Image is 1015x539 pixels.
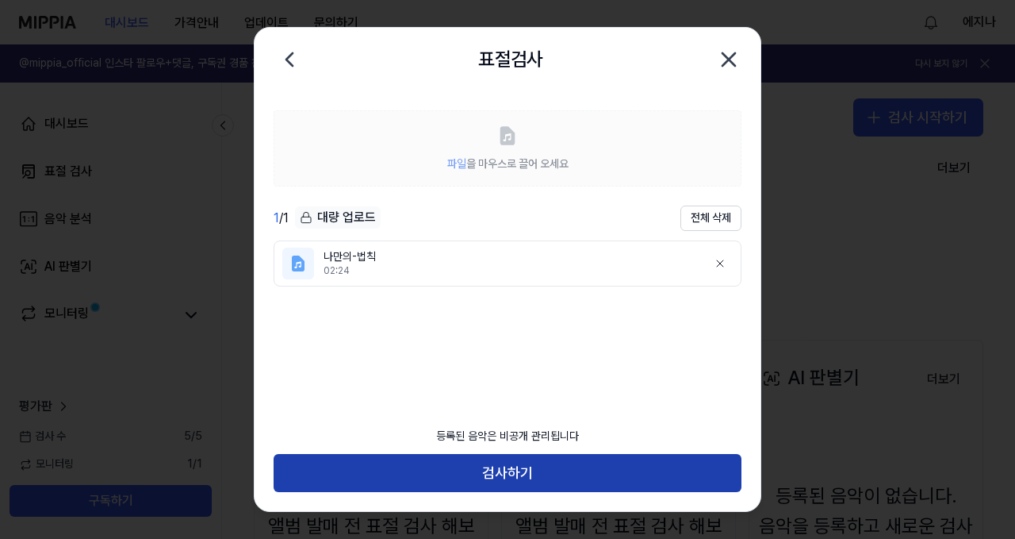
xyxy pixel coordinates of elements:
button: 전체 삭제 [680,206,741,231]
button: 검사하기 [274,454,741,492]
div: / 1 [274,209,289,228]
span: 을 마우스로 끌어 오세요 [447,157,569,170]
div: 02:24 [324,264,695,278]
div: 등록된 음악은 비공개 관리됩니다 [427,419,588,454]
span: 1 [274,210,279,225]
h2: 표절검사 [478,44,543,75]
span: 파일 [447,157,466,170]
button: 대량 업로드 [295,206,381,229]
div: 나만의-법칙 [324,249,695,265]
div: 대량 업로드 [295,206,381,229]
